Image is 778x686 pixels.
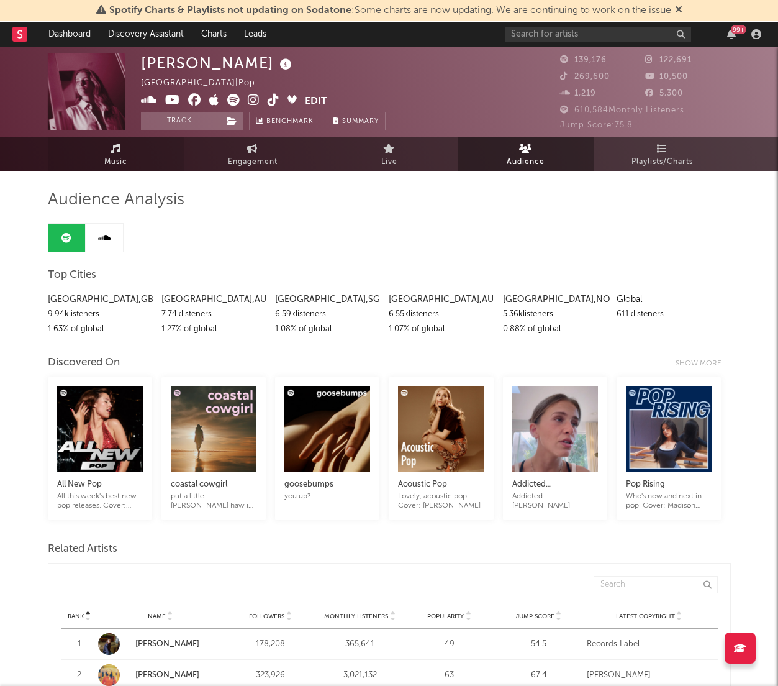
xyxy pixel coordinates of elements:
div: Acoustic Pop [398,477,484,492]
a: Audience [458,137,594,171]
div: 5.36k listeners [503,307,607,322]
div: 178,208 [229,638,312,651]
a: Acoustic PopLovely, acoustic pop. Cover: [PERSON_NAME] [398,465,484,511]
a: Playlists/Charts [594,137,731,171]
div: 1.08 % of global [275,322,379,337]
span: Dismiss [675,6,682,16]
div: [GEOGRAPHIC_DATA] , AU [161,292,266,307]
button: 99+ [727,29,736,39]
span: Name [148,613,166,620]
div: 1.27 % of global [161,322,266,337]
a: coastal cowgirlput a little [PERSON_NAME] haw in your laid back [171,465,256,511]
div: 1.07 % of global [389,322,493,337]
div: 63 [408,669,491,682]
button: Edit [305,94,327,109]
div: [PERSON_NAME] [141,53,295,73]
div: [GEOGRAPHIC_DATA] , SG [275,292,379,307]
div: Show more [676,356,731,371]
div: 54.5 [497,638,581,651]
div: Pop Rising [626,477,712,492]
a: [PERSON_NAME] [98,633,223,655]
span: 269,600 [560,73,610,81]
span: Followers [249,613,284,620]
a: Addicted [PERSON_NAME]Addicted [PERSON_NAME] [512,465,598,511]
div: All this week's best new pop releases. Cover: RAYE [57,492,143,511]
div: 365,641 [319,638,402,651]
span: 122,691 [645,56,692,64]
span: Jump Score: 75.8 [560,121,633,129]
span: : Some charts are now updating. We are continuing to work on the issue [109,6,671,16]
span: 1,219 [560,89,596,98]
span: Related Artists [48,542,117,557]
div: [PERSON_NAME] [587,669,712,682]
span: Playlists/Charts [631,155,693,170]
div: Global [617,292,721,307]
div: you up? [284,492,370,501]
div: 323,926 [229,669,312,682]
div: 1.63 % of global [48,322,152,337]
span: Popularity [427,613,464,620]
span: Rank [68,613,84,620]
a: [PERSON_NAME] [135,640,199,648]
div: put a little [PERSON_NAME] haw in your laid back [171,492,256,511]
span: Audience [507,155,545,170]
span: Latest Copyright [616,613,675,620]
div: 49 [408,638,491,651]
span: Benchmark [266,114,314,129]
span: 139,176 [560,56,607,64]
span: Engagement [228,155,278,170]
a: Engagement [184,137,321,171]
a: goosebumpsyou up? [284,465,370,501]
span: Top Cities [48,268,96,283]
button: Track [141,112,219,130]
a: All New PopAll this week's best new pop releases. Cover: RAYE [57,465,143,511]
span: Live [381,155,397,170]
div: Addicted [PERSON_NAME] [512,477,598,492]
span: Summary [342,118,379,125]
div: coastal cowgirl [171,477,256,492]
div: [GEOGRAPHIC_DATA] , GB [48,292,152,307]
span: Monthly Listeners [324,613,388,620]
div: goosebumps [284,477,370,492]
div: 6.59k listeners [275,307,379,322]
a: Music [48,137,184,171]
a: Pop RisingWho's now and next in pop. Cover: Madison Beer [626,465,712,511]
span: 610,584 Monthly Listeners [560,106,684,114]
div: 1 [67,638,92,651]
a: Dashboard [40,22,99,47]
button: Summary [327,112,386,130]
span: Jump Score [516,613,554,620]
a: Discovery Assistant [99,22,192,47]
a: Charts [192,22,235,47]
a: [PERSON_NAME] [98,664,223,686]
div: Addicted [PERSON_NAME] [512,492,598,511]
input: Search for artists [505,27,691,42]
div: 7.74k listeners [161,307,266,322]
div: 3,021,132 [319,669,402,682]
div: [GEOGRAPHIC_DATA] | Pop [141,76,269,91]
div: Discovered On [48,355,120,370]
span: 10,500 [645,73,688,81]
div: [GEOGRAPHIC_DATA] , AU [389,292,493,307]
a: [PERSON_NAME] [135,671,199,679]
div: 0.88 % of global [503,322,607,337]
a: Benchmark [249,112,320,130]
div: 67.4 [497,669,581,682]
div: All New Pop [57,477,143,492]
div: 9.94k listeners [48,307,152,322]
div: 6.55k listeners [389,307,493,322]
span: 5,300 [645,89,683,98]
span: Music [104,155,127,170]
span: Audience Analysis [48,193,184,208]
div: Who's now and next in pop. Cover: Madison Beer [626,492,712,511]
a: Live [321,137,458,171]
span: Spotify Charts & Playlists not updating on Sodatone [109,6,351,16]
div: Lovely, acoustic pop. Cover: [PERSON_NAME] [398,492,484,511]
input: Search... [594,576,718,593]
div: 99 + [731,25,746,34]
div: [GEOGRAPHIC_DATA] , NO [503,292,607,307]
div: Records Label [587,638,712,651]
div: 2 [67,669,92,682]
a: Leads [235,22,275,47]
div: 611k listeners [617,307,721,322]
